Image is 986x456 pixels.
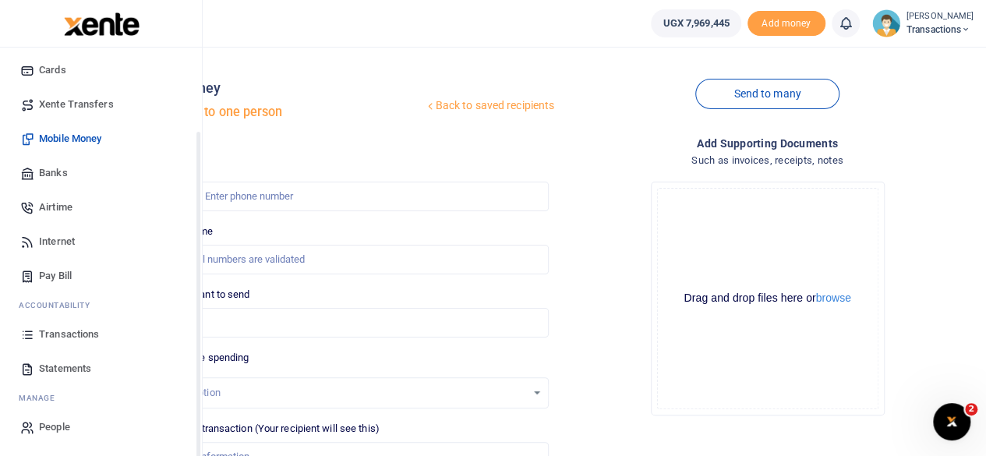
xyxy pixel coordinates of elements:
[39,419,70,435] span: People
[148,385,526,401] div: Select an option
[906,10,974,23] small: [PERSON_NAME]
[39,361,91,376] span: Statements
[12,352,189,386] a: Statements
[39,327,99,342] span: Transactions
[12,259,189,293] a: Pay Bill
[12,87,189,122] a: Xente Transfers
[39,131,101,147] span: Mobile Money
[136,421,380,437] label: Memo for this transaction (Your recipient will see this)
[39,165,68,181] span: Banks
[872,9,974,37] a: profile-user [PERSON_NAME] Transactions
[747,11,825,37] span: Add money
[695,79,839,109] a: Send to many
[12,317,189,352] a: Transactions
[816,292,851,303] button: browse
[906,23,974,37] span: Transactions
[12,122,189,156] a: Mobile Money
[39,97,114,112] span: Xente Transfers
[39,234,75,249] span: Internet
[12,190,189,224] a: Airtime
[12,386,189,410] li: M
[747,11,825,37] li: Toup your wallet
[645,9,747,37] li: Wallet ballance
[663,16,729,31] span: UGX 7,969,445
[12,293,189,317] li: Ac
[658,291,878,306] div: Drag and drop files here or
[933,403,970,440] iframe: Intercom live chat
[12,53,189,87] a: Cards
[965,403,977,415] span: 2
[561,152,974,169] h4: Such as invoices, receipts, notes
[136,245,549,274] input: MTN & Airtel numbers are validated
[12,156,189,190] a: Banks
[130,104,423,120] h5: Send money to one person
[136,308,549,338] input: UGX
[561,135,974,152] h4: Add supporting Documents
[651,9,740,37] a: UGX 7,969,445
[424,92,556,120] a: Back to saved recipients
[872,9,900,37] img: profile-user
[12,410,189,444] a: People
[136,182,549,211] input: Enter phone number
[64,12,140,36] img: logo-large
[39,268,72,284] span: Pay Bill
[651,182,885,415] div: File Uploader
[62,17,140,29] a: logo-small logo-large logo-large
[27,392,55,404] span: anage
[39,200,72,215] span: Airtime
[747,16,825,28] a: Add money
[39,62,66,78] span: Cards
[130,80,423,97] h4: Mobile money
[12,224,189,259] a: Internet
[30,299,90,311] span: countability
